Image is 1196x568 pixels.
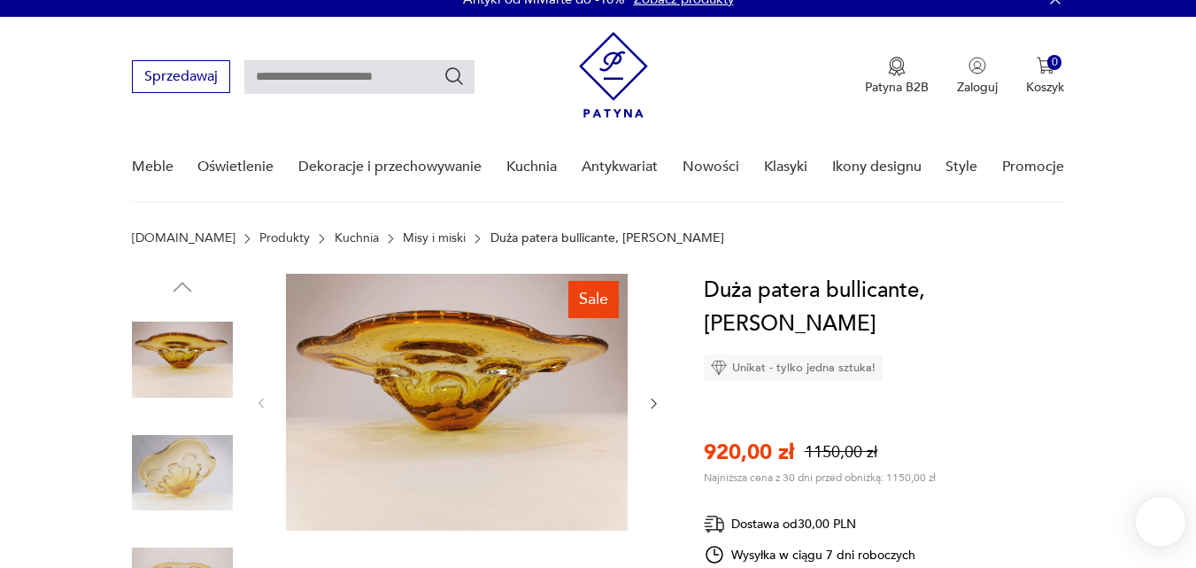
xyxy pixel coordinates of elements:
button: Szukaj [444,66,465,87]
div: 0 [1047,55,1062,70]
img: Patyna - sklep z meblami i dekoracjami vintage [579,32,648,118]
p: Patyna B2B [865,79,929,96]
p: Zaloguj [957,79,998,96]
img: Ikona dostawy [704,513,725,535]
div: Unikat - tylko jedna sztuka! [704,354,883,381]
a: Misy i miski [403,231,466,245]
a: Kuchnia [506,133,557,201]
a: Style [945,133,977,201]
a: [DOMAIN_NAME] [132,231,235,245]
p: Najniższa cena z 30 dni przed obniżką: 1150,00 zł [704,471,936,485]
a: Sprzedawaj [132,72,230,84]
img: Ikona medalu [888,57,906,76]
a: Nowości [683,133,739,201]
a: Klasyki [764,133,807,201]
p: Duża patera bullicante, [PERSON_NAME] [490,231,724,245]
a: Ikona medaluPatyna B2B [865,57,929,96]
a: Promocje [1002,133,1064,201]
img: Zdjęcie produktu Duża patera bullicante, Murano [286,274,628,531]
p: 920,00 zł [704,438,794,467]
div: Dostawa od 30,00 PLN [704,513,916,535]
img: Ikona koszyka [1037,57,1054,74]
a: Meble [132,133,174,201]
button: Patyna B2B [865,57,929,96]
iframe: Smartsupp widget button [1136,497,1185,547]
div: Wysyłka w ciągu 7 dni roboczych [704,544,916,565]
p: 1150,00 zł [805,441,877,463]
a: Ikony designu [832,133,922,201]
button: 0Koszyk [1026,57,1064,96]
a: Antykwariat [582,133,658,201]
button: Zaloguj [957,57,998,96]
img: Ikona diamentu [711,360,727,376]
h1: Duża patera bullicante, [PERSON_NAME] [704,274,1077,341]
button: Sprzedawaj [132,60,230,93]
img: Ikonka użytkownika [968,57,986,74]
a: Dekoracje i przechowywanie [298,133,482,201]
p: Koszyk [1026,79,1064,96]
div: Sale [568,281,619,318]
img: Zdjęcie produktu Duża patera bullicante, Murano [132,309,233,410]
a: Produkty [259,231,310,245]
a: Kuchnia [335,231,379,245]
a: Oświetlenie [197,133,274,201]
img: Zdjęcie produktu Duża patera bullicante, Murano [132,423,233,524]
